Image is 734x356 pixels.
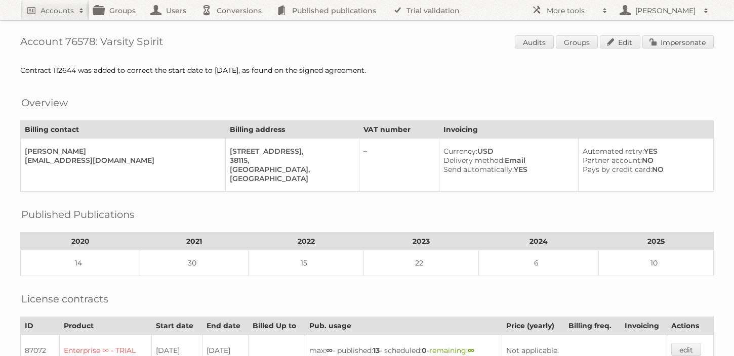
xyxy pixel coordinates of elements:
[583,147,705,156] div: YES
[25,147,217,156] div: [PERSON_NAME]
[633,6,699,16] h2: [PERSON_NAME]
[363,233,478,250] th: 2023
[443,165,570,174] div: YES
[326,346,333,355] strong: ∞
[21,121,226,139] th: Billing contact
[583,147,644,156] span: Automated retry:
[583,165,705,174] div: NO
[21,317,60,335] th: ID
[598,250,713,276] td: 10
[305,317,502,335] th: Pub. usage
[21,291,108,306] h2: License contracts
[443,165,514,174] span: Send automatically:
[479,250,598,276] td: 6
[230,174,351,183] div: [GEOGRAPHIC_DATA]
[598,233,713,250] th: 2025
[359,121,439,139] th: VAT number
[202,317,249,335] th: End date
[20,35,714,51] h1: Account 76578: Varsity Spirit
[225,121,359,139] th: Billing address
[671,343,701,356] a: edit
[373,346,380,355] strong: 13
[40,6,74,16] h2: Accounts
[439,121,714,139] th: Invoicing
[249,250,363,276] td: 15
[249,233,363,250] th: 2022
[443,147,477,156] span: Currency:
[429,346,474,355] span: remaining:
[479,233,598,250] th: 2024
[443,147,570,156] div: USD
[21,207,135,222] h2: Published Publications
[667,317,714,335] th: Actions
[363,250,478,276] td: 22
[60,317,152,335] th: Product
[422,346,427,355] strong: 0
[443,156,570,165] div: Email
[21,233,140,250] th: 2020
[642,35,714,49] a: Impersonate
[468,346,474,355] strong: ∞
[564,317,620,335] th: Billing freq.
[249,317,305,335] th: Billed Up to
[21,250,140,276] td: 14
[20,66,714,75] div: Contract 112644 was added to correct the start date to [DATE], as found on the signed agreement.
[556,35,598,49] a: Groups
[152,317,202,335] th: Start date
[230,147,351,156] div: [STREET_ADDRESS],
[21,95,68,110] h2: Overview
[583,165,652,174] span: Pays by credit card:
[359,139,439,192] td: –
[443,156,505,165] span: Delivery method:
[140,250,249,276] td: 30
[140,233,249,250] th: 2021
[25,156,217,165] div: [EMAIL_ADDRESS][DOMAIN_NAME]
[547,6,597,16] h2: More tools
[502,317,564,335] th: Price (yearly)
[230,165,351,174] div: [GEOGRAPHIC_DATA],
[620,317,667,335] th: Invoicing
[583,156,705,165] div: NO
[583,156,642,165] span: Partner account:
[600,35,640,49] a: Edit
[515,35,554,49] a: Audits
[230,156,351,165] div: 38115,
